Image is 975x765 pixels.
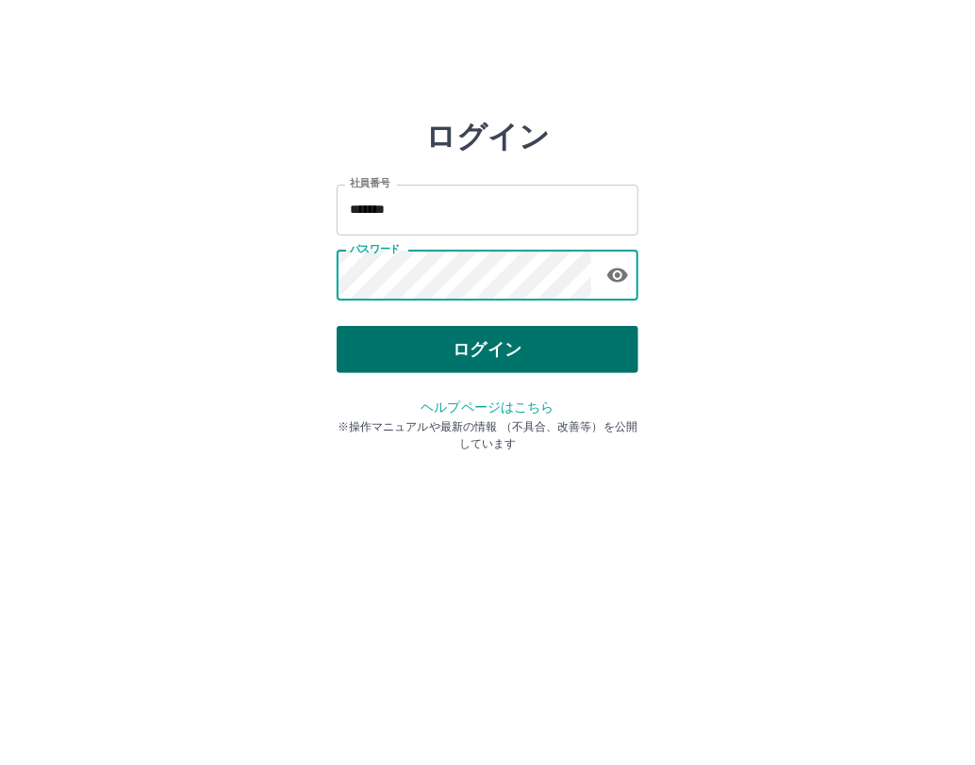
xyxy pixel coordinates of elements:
[350,176,389,190] label: 社員番号
[337,326,638,373] button: ログイン
[426,119,550,155] h2: ログイン
[350,242,400,256] label: パスワード
[421,399,554,415] a: ヘルプページはこちら
[337,418,638,452] p: ※操作マニュアルや最新の情報 （不具合、改善等）を公開しています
